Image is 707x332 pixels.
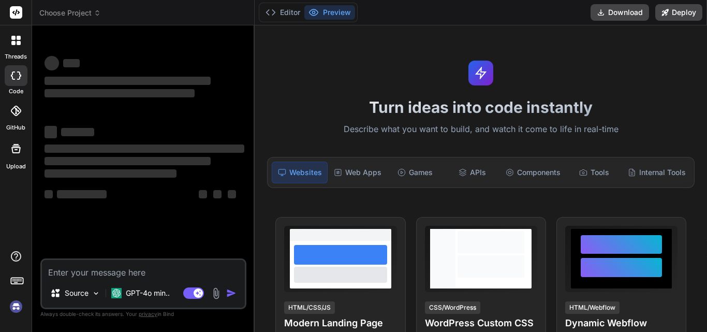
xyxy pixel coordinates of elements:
button: Deploy [655,4,702,21]
button: Editor [261,5,304,20]
p: GPT-4o min.. [126,288,170,298]
h4: Modern Landing Page [284,316,396,330]
span: ‌ [45,56,59,70]
img: signin [7,298,25,315]
img: icon [226,288,237,298]
div: HTML/CSS/JS [284,301,335,314]
p: Source [65,288,89,298]
span: Choose Project [39,8,101,18]
span: privacy [139,311,157,317]
div: APIs [445,162,499,183]
div: Games [388,162,443,183]
span: ‌ [45,157,211,165]
label: Upload [6,162,26,171]
img: attachment [210,287,222,299]
span: ‌ [63,59,80,67]
span: ‌ [57,190,107,198]
h1: Turn ideas into code instantly [261,98,701,117]
span: ‌ [213,190,222,198]
div: Tools [567,162,622,183]
span: ‌ [45,89,195,97]
img: GPT-4o mini [111,288,122,298]
span: ‌ [228,190,236,198]
span: ‌ [199,190,207,198]
label: code [9,87,23,96]
span: ‌ [45,169,176,178]
img: Pick Models [92,289,100,298]
span: ‌ [45,145,244,153]
div: Internal Tools [624,162,690,183]
div: Components [502,162,565,183]
span: ‌ [45,77,211,85]
button: Download [591,4,649,21]
span: ‌ [45,126,57,138]
div: CSS/WordPress [425,301,480,314]
div: Web Apps [330,162,386,183]
p: Describe what you want to build, and watch it come to life in real-time [261,123,701,136]
span: ‌ [61,128,94,136]
label: GitHub [6,123,25,132]
p: Always double-check its answers. Your in Bind [40,309,246,319]
span: ‌ [45,190,53,198]
label: threads [5,52,27,61]
div: HTML/Webflow [565,301,620,314]
div: Websites [272,162,328,183]
h4: WordPress Custom CSS [425,316,537,330]
button: Preview [304,5,355,20]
